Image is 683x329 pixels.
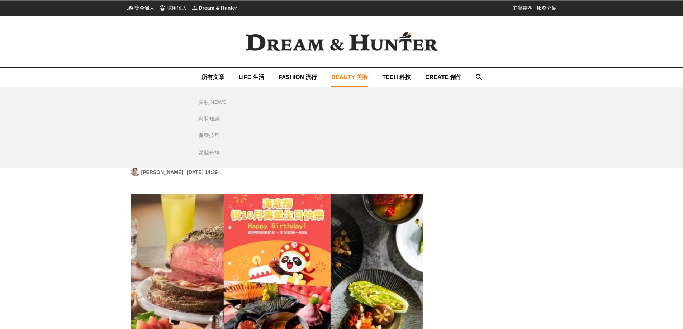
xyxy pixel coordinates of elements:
span: FASHION 流行 [279,74,317,80]
a: LIFE 生活 [239,68,264,87]
a: 獎金獵人獎金獵人 [127,4,155,11]
span: 試用獵人 [167,4,187,11]
a: [PERSON_NAME] [141,169,183,176]
a: 彩妝知識 [198,115,234,123]
a: FASHION 流行 [279,68,317,87]
a: CREATE 創作 [425,68,461,87]
a: 保養技巧 [198,131,234,140]
div: [DATE] 14:39 [187,169,218,176]
a: BEAUTY 美妝 [331,68,368,87]
img: Avatar [131,168,139,176]
a: 髮型香氛 [198,148,234,156]
img: 獎金獵人 [127,4,134,11]
span: TECH 科技 [382,74,411,80]
a: TECH 科技 [382,68,411,87]
div: 髮型香氛 [198,148,220,156]
div: 保養技巧 [198,131,220,140]
img: Dream & Hunter [234,20,449,63]
a: 所有文章 [201,68,224,87]
a: Avatar [131,168,139,176]
span: 所有文章 [201,74,224,80]
img: Dream & Hunter [191,4,198,11]
a: 試用獵人試用獵人 [159,4,187,11]
span: LIFE 生活 [239,74,264,80]
a: 服務介紹 [537,4,557,11]
span: BEAUTY 美妝 [331,74,368,80]
div: 彩妝知識 [198,115,220,123]
span: 獎金獵人 [134,4,155,11]
a: 主辦專區 [512,4,532,11]
span: Dream & Hunter [199,4,237,11]
a: Dream & HunterDream & Hunter [191,4,237,11]
img: 試用獵人 [159,4,166,11]
div: 美妝 NEWS [198,98,227,106]
a: 美妝 NEWS [198,98,234,106]
span: CREATE 創作 [425,74,461,80]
